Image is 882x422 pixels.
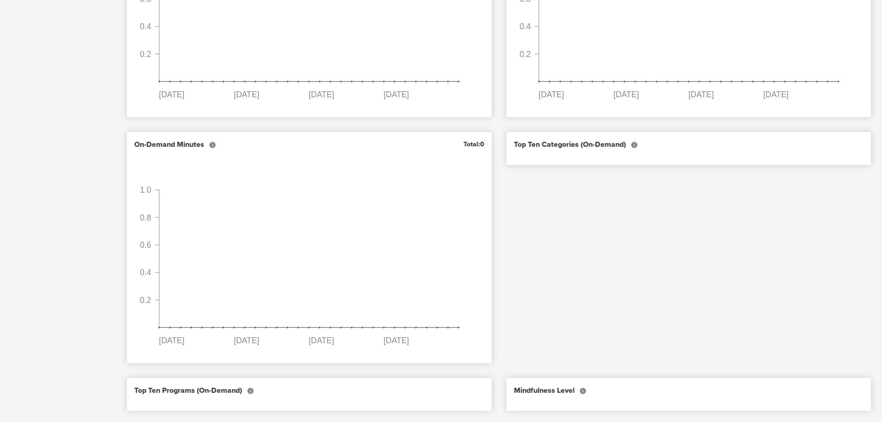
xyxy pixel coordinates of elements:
[384,336,409,346] tspan: [DATE]
[514,385,864,396] div: Mindfulness Level
[159,90,184,99] tspan: [DATE]
[763,90,789,99] tspan: [DATE]
[579,387,587,395] svg: Participants' elected Mindfulness Level
[140,50,151,59] tspan: 0.2
[140,22,151,31] tspan: 0.4
[134,139,216,150] div: On-Demand Minutes
[140,240,151,250] tspan: 0.6
[519,50,531,59] tspan: 0.2
[309,336,334,346] tspan: [DATE]
[140,268,151,277] tspan: 0.4
[209,141,216,149] svg: The total minutes of listened to/watched on-demand programs.
[463,140,484,149] div: Total: 0
[140,213,151,222] tspan: 0.8
[159,336,184,346] tspan: [DATE]
[234,336,259,346] tspan: [DATE]
[631,141,638,149] svg: Percentage share of total based on what participants are watching.
[140,296,151,305] tspan: 0.2
[309,90,334,99] tspan: [DATE]
[688,90,714,99] tspan: [DATE]
[140,185,151,195] tspan: 1.0
[247,387,254,395] svg: Percentage share of total programs based on what participants are watching.
[538,90,564,99] tspan: [DATE]
[613,90,639,99] tspan: [DATE]
[514,139,864,150] div: Top Ten Categories (On-Demand)
[134,385,484,396] div: Top Ten Programs (On-Demand)
[384,90,409,99] tspan: [DATE]
[519,22,531,31] tspan: 0.4
[234,90,259,99] tspan: [DATE]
